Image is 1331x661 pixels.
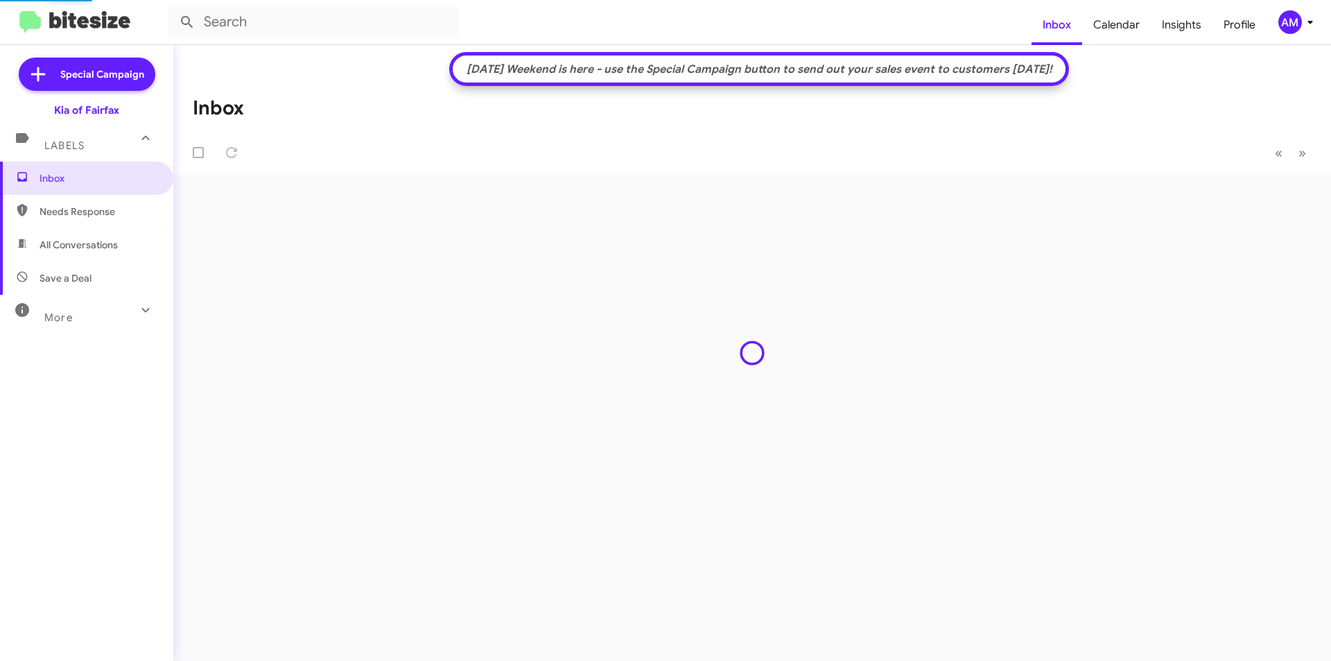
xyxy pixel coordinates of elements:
span: All Conversations [40,238,118,252]
span: More [44,311,73,324]
nav: Page navigation example [1267,139,1314,167]
span: Special Campaign [60,67,144,81]
a: Special Campaign [19,58,155,91]
span: Save a Deal [40,271,92,285]
span: Needs Response [40,205,157,218]
span: Inbox [40,171,157,185]
div: [DATE] Weekend is here - use the Special Campaign button to send out your sales event to customer... [460,62,1059,76]
input: Search [168,6,459,39]
button: Previous [1267,139,1291,167]
a: Inbox [1032,5,1082,45]
a: Profile [1212,5,1267,45]
a: Calendar [1082,5,1151,45]
button: AM [1267,10,1316,34]
a: Insights [1151,5,1212,45]
span: » [1298,144,1306,162]
button: Next [1290,139,1314,167]
div: AM [1278,10,1302,34]
span: Labels [44,139,85,152]
h1: Inbox [193,97,244,119]
div: Kia of Fairfax [54,103,119,117]
span: « [1275,144,1282,162]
